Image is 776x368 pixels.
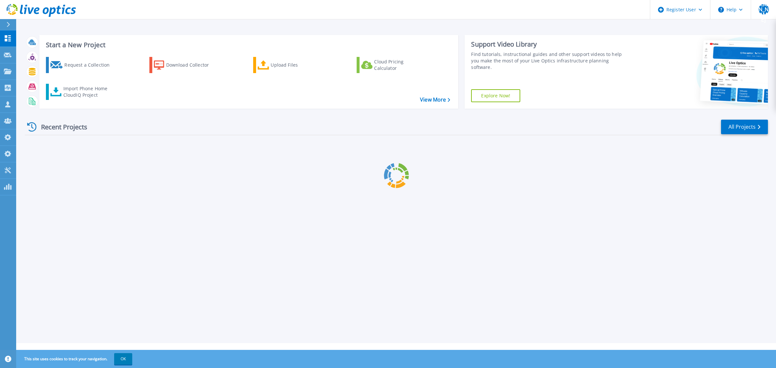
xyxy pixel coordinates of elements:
[471,51,627,70] div: Find tutorials, instructional guides and other support videos to help you make the most of your L...
[420,97,450,103] a: View More
[149,57,221,73] a: Download Collector
[46,57,118,73] a: Request a Collection
[114,353,132,365] button: OK
[25,119,96,135] div: Recent Projects
[166,59,218,71] div: Download Collector
[253,57,325,73] a: Upload Files
[721,120,768,134] a: All Projects
[471,89,520,102] a: Explore Now!
[357,57,429,73] a: Cloud Pricing Calculator
[374,59,426,71] div: Cloud Pricing Calculator
[64,59,116,71] div: Request a Collection
[471,40,627,49] div: Support Video Library
[63,85,114,98] div: Import Phone Home CloudIQ Project
[18,353,132,365] span: This site uses cookies to track your navigation.
[46,41,450,49] h3: Start a New Project
[271,59,322,71] div: Upload Files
